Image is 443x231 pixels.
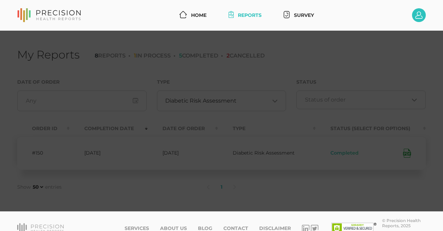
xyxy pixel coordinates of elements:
div: © Precision Health Reports, 2025 [382,218,426,228]
a: Reports [226,9,265,22]
a: Survey [281,9,316,22]
a: Home [177,9,209,22]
